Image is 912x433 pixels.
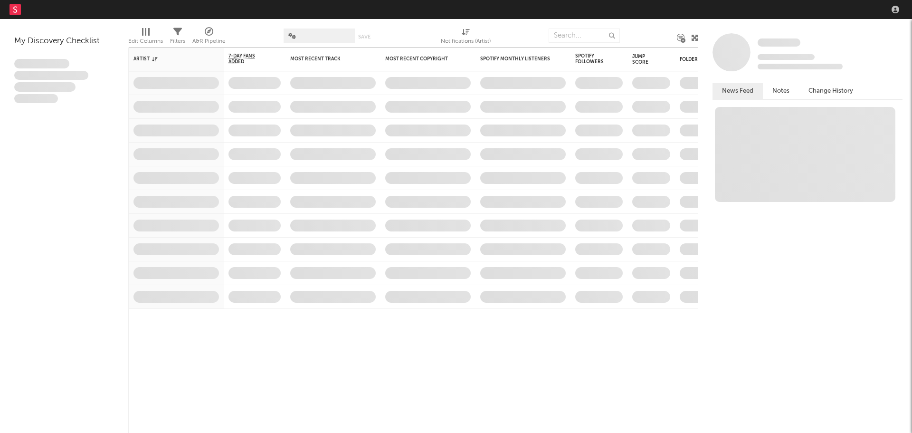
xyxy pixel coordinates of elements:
[480,56,551,62] div: Spotify Monthly Listeners
[170,24,185,51] div: Filters
[290,56,361,62] div: Most Recent Track
[758,38,800,47] span: Some Artist
[799,83,863,99] button: Change History
[632,54,656,65] div: Jump Score
[228,53,266,65] span: 7-Day Fans Added
[441,24,491,51] div: Notifications (Artist)
[14,59,69,68] span: Lorem ipsum dolor
[192,36,226,47] div: A&R Pipeline
[763,83,799,99] button: Notes
[128,36,163,47] div: Edit Columns
[192,24,226,51] div: A&R Pipeline
[14,94,58,104] span: Aliquam viverra
[14,71,88,80] span: Integer aliquet in purus et
[712,83,763,99] button: News Feed
[385,56,456,62] div: Most Recent Copyright
[133,56,205,62] div: Artist
[441,36,491,47] div: Notifications (Artist)
[170,36,185,47] div: Filters
[14,36,114,47] div: My Discovery Checklist
[128,24,163,51] div: Edit Columns
[358,34,370,39] button: Save
[758,64,843,69] span: 0 fans last week
[758,38,800,48] a: Some Artist
[549,29,620,43] input: Search...
[14,82,76,92] span: Praesent ac interdum
[575,53,608,65] div: Spotify Followers
[680,57,751,62] div: Folders
[758,54,815,60] span: Tracking Since: [DATE]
